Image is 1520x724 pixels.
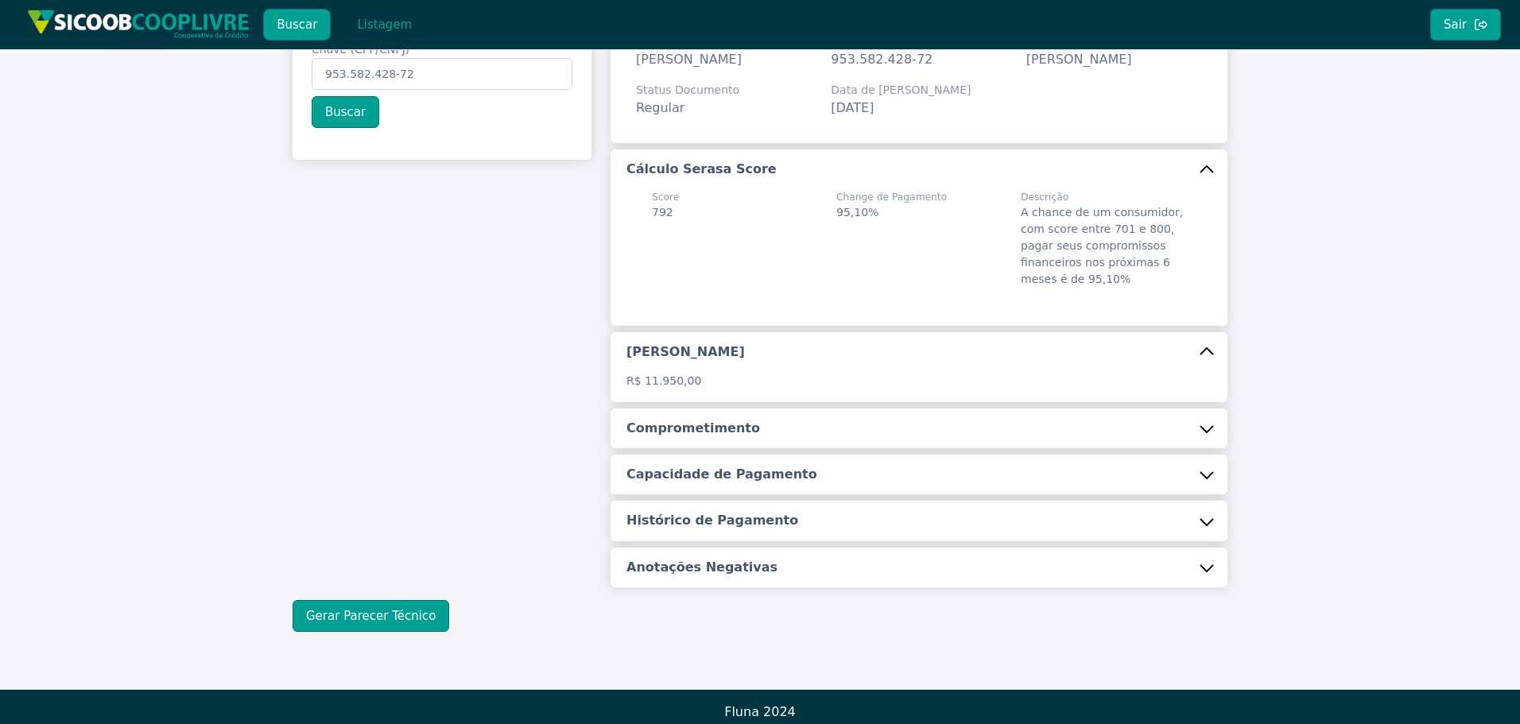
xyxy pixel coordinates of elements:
[836,190,947,204] span: Change de Pagamento
[831,52,933,67] span: 953.582.428-72
[312,96,379,128] button: Buscar
[611,548,1227,587] button: Anotações Negativas
[626,374,701,387] span: R$ 11.950,00
[652,206,673,219] span: 792
[27,10,250,39] img: img/sicoob_cooplivre.png
[831,100,874,115] span: [DATE]
[343,9,425,41] button: Listagem
[611,408,1227,448] button: Comprometimento
[626,466,817,483] h5: Capacidade de Pagamento
[636,100,684,115] span: Regular
[626,343,745,361] h5: [PERSON_NAME]
[1430,9,1501,41] button: Sair
[626,161,777,178] h5: Cálculo Serasa Score
[1026,52,1132,67] span: [PERSON_NAME]
[611,149,1227,189] button: Cálculo Serasa Score
[1021,206,1183,285] span: A chance de um consumidor, com score entre 701 e 800, pagar seus compromissos financeiros nos pró...
[724,704,796,719] span: Fluna 2024
[626,512,798,529] h5: Histórico de Pagamento
[652,190,679,204] span: Score
[293,600,449,632] button: Gerar Parecer Técnico
[611,332,1227,372] button: [PERSON_NAME]
[263,9,331,41] button: Buscar
[836,206,878,219] span: 95,10%
[626,420,760,437] h5: Comprometimento
[611,501,1227,540] button: Histórico de Pagamento
[611,455,1227,494] button: Capacidade de Pagamento
[1021,190,1186,204] span: Descrição
[626,559,777,576] h5: Anotações Negativas
[636,52,742,67] span: [PERSON_NAME]
[831,82,971,99] span: Data de [PERSON_NAME]
[312,58,572,90] input: Chave (CPF/CNPJ)
[636,82,739,99] span: Status Documento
